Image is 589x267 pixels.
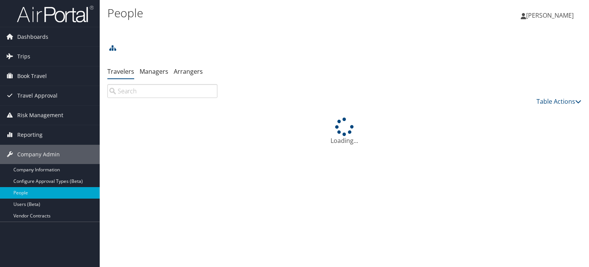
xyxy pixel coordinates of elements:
span: Risk Management [17,106,63,125]
input: Search [107,84,217,98]
a: [PERSON_NAME] [521,4,581,27]
span: Book Travel [17,66,47,86]
span: Dashboards [17,27,48,46]
span: Company Admin [17,145,60,164]
span: [PERSON_NAME] [526,11,574,20]
span: Reporting [17,125,43,144]
a: Managers [140,67,168,76]
h1: People [107,5,423,21]
span: Travel Approval [17,86,58,105]
span: Trips [17,47,30,66]
img: airportal-logo.png [17,5,94,23]
a: Table Actions [536,97,581,106]
a: Arrangers [174,67,203,76]
div: Loading... [107,118,581,145]
a: Travelers [107,67,134,76]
